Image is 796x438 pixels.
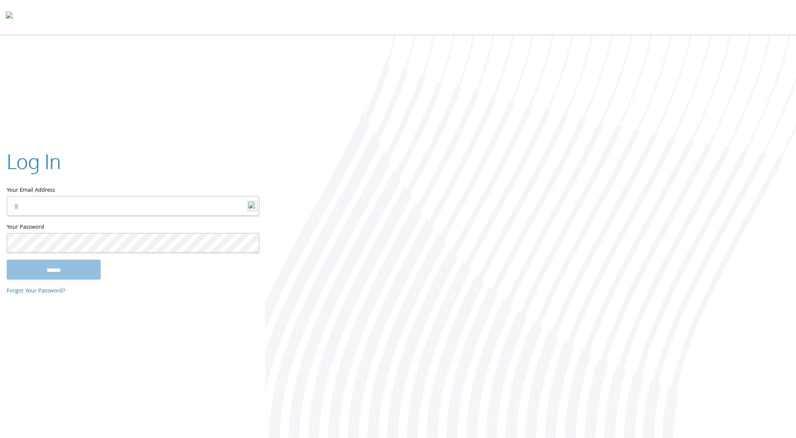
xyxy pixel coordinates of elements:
label: Your Password [7,223,258,233]
h2: Log In [7,147,61,175]
a: Forgot Your Password? [7,287,65,296]
img: todyl-logo-dark.svg [6,9,13,26]
keeper-lock: Open Keeper Popup [243,201,253,211]
img: logo-new.svg [248,201,258,211]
